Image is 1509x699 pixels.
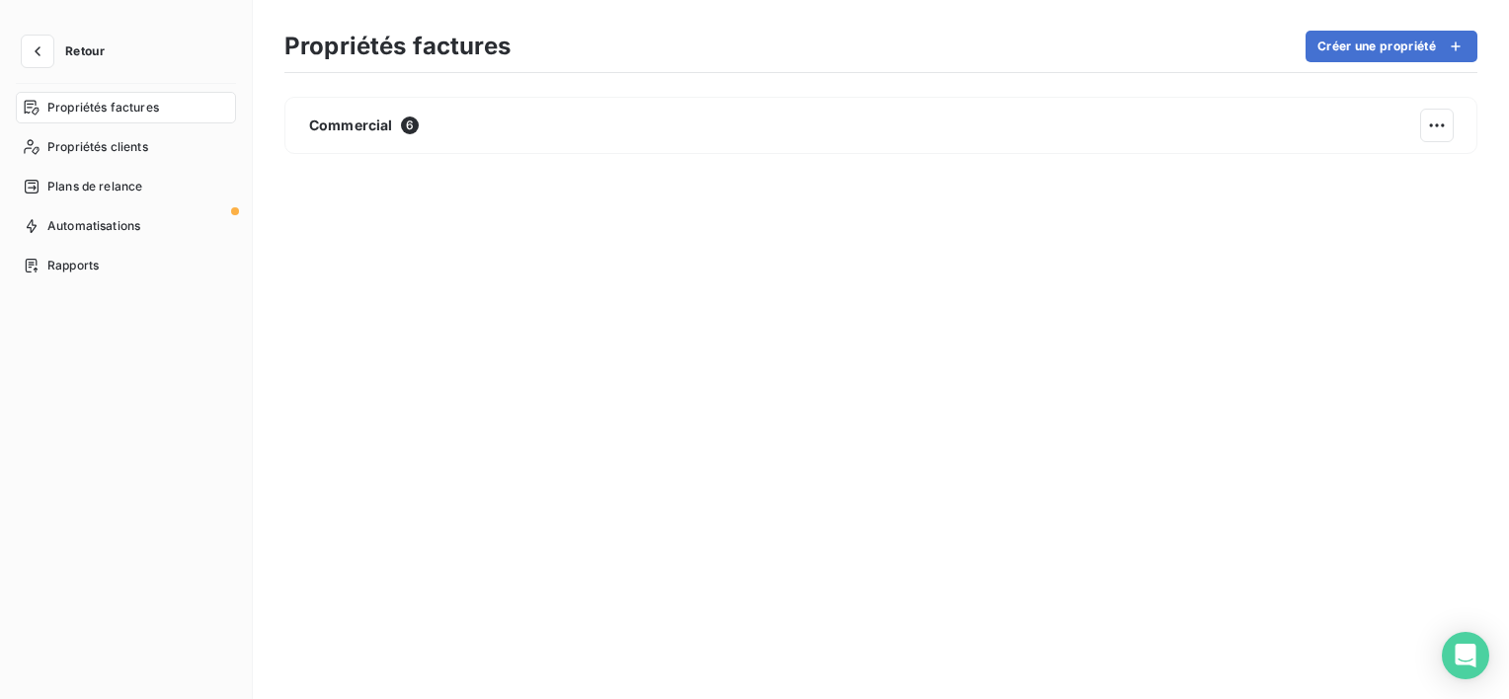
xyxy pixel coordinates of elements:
[309,116,393,135] span: Commercial
[65,45,105,57] span: Retour
[47,99,159,116] span: Propriétés factures
[47,217,140,235] span: Automatisations
[1442,632,1489,679] div: Open Intercom Messenger
[47,138,148,156] span: Propriétés clients
[284,29,511,64] h3: Propriétés factures
[16,250,236,281] a: Rapports
[16,131,236,163] a: Propriétés clients
[47,257,99,274] span: Rapports
[1306,31,1477,62] button: Créer une propriété
[16,36,120,67] button: Retour
[401,116,419,134] span: 6
[16,210,236,242] a: Automatisations
[16,171,236,202] a: Plans de relance
[47,178,142,195] span: Plans de relance
[16,92,236,123] a: Propriétés factures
